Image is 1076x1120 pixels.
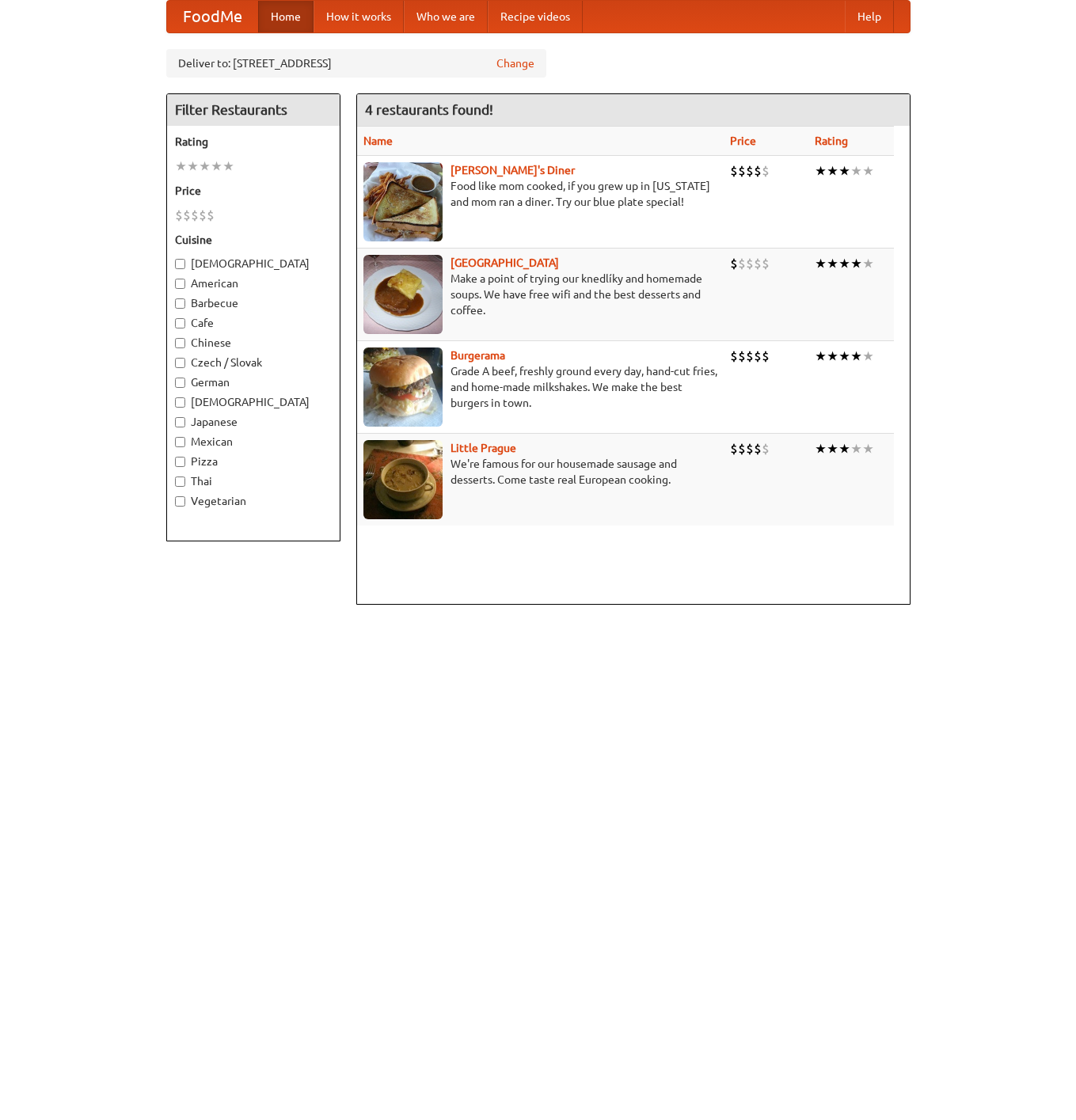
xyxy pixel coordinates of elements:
[191,207,199,224] li: $
[451,349,505,362] a: Burgerama
[754,255,762,272] li: $
[738,440,746,457] li: $
[827,440,838,457] li: ★
[175,473,332,489] label: Thai
[175,493,332,509] label: Vegetarian
[175,338,185,348] input: Chinese
[746,255,754,272] li: $
[175,355,332,370] label: Czech / Slovak
[175,437,185,447] input: Mexican
[404,1,488,32] a: Who we are
[838,255,850,272] li: ★
[451,164,575,177] a: [PERSON_NAME]'s Diner
[827,162,838,180] li: ★
[175,256,332,271] label: [DEMOGRAPHIC_DATA]
[175,207,183,224] li: $
[175,457,185,467] input: Pizza
[199,158,211,175] li: ★
[175,417,185,427] input: Japanese
[730,135,756,147] a: Price
[167,1,258,32] a: FoodMe
[850,162,862,180] li: ★
[175,335,332,351] label: Chinese
[175,358,185,368] input: Czech / Slovak
[754,347,762,365] li: $
[827,347,838,365] li: ★
[183,207,191,224] li: $
[754,440,762,457] li: $
[762,162,770,180] li: $
[175,476,185,487] input: Thai
[862,162,874,180] li: ★
[187,158,199,175] li: ★
[815,347,827,365] li: ★
[175,134,332,150] h5: Rating
[762,440,770,457] li: $
[175,378,185,388] input: German
[175,394,332,410] label: [DEMOGRAPHIC_DATA]
[363,255,443,334] img: czechpoint.jpg
[175,414,332,430] label: Japanese
[363,347,443,427] img: burgerama.jpg
[363,271,718,318] p: Make a point of trying our knedlíky and homemade soups. We have free wifi and the best desserts a...
[850,440,862,457] li: ★
[746,347,754,365] li: $
[175,232,332,248] h5: Cuisine
[175,315,332,331] label: Cafe
[496,55,534,71] a: Change
[175,183,332,199] h5: Price
[827,255,838,272] li: ★
[211,158,222,175] li: ★
[838,162,850,180] li: ★
[175,279,185,289] input: American
[167,94,340,126] h4: Filter Restaurants
[762,255,770,272] li: $
[738,347,746,365] li: $
[175,374,332,390] label: German
[363,363,718,411] p: Grade A beef, freshly ground every day, hand-cut fries, and home-made milkshakes. We make the bes...
[762,347,770,365] li: $
[365,102,493,117] ng-pluralize: 4 restaurants found!
[488,1,583,32] a: Recipe videos
[850,347,862,365] li: ★
[199,207,207,224] li: $
[175,298,185,309] input: Barbecue
[175,454,332,469] label: Pizza
[451,256,559,269] a: [GEOGRAPHIC_DATA]
[730,440,738,457] li: $
[222,158,234,175] li: ★
[746,162,754,180] li: $
[175,397,185,408] input: [DEMOGRAPHIC_DATA]
[175,496,185,507] input: Vegetarian
[730,347,738,365] li: $
[850,255,862,272] li: ★
[738,162,746,180] li: $
[175,434,332,450] label: Mexican
[815,255,827,272] li: ★
[815,135,848,147] a: Rating
[207,207,215,224] li: $
[746,440,754,457] li: $
[363,135,393,147] a: Name
[862,255,874,272] li: ★
[730,162,738,180] li: $
[363,178,718,210] p: Food like mom cooked, if you grew up in [US_STATE] and mom ran a diner. Try our blue plate special!
[175,275,332,291] label: American
[175,295,332,311] label: Barbecue
[815,162,827,180] li: ★
[314,1,404,32] a: How it works
[258,1,314,32] a: Home
[166,49,546,78] div: Deliver to: [STREET_ADDRESS]
[175,259,185,269] input: [DEMOGRAPHIC_DATA]
[730,255,738,272] li: $
[363,456,718,488] p: We're famous for our housemade sausage and desserts. Come taste real European cooking.
[862,347,874,365] li: ★
[815,440,827,457] li: ★
[838,347,850,365] li: ★
[363,440,443,519] img: littleprague.jpg
[451,442,516,454] a: Little Prague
